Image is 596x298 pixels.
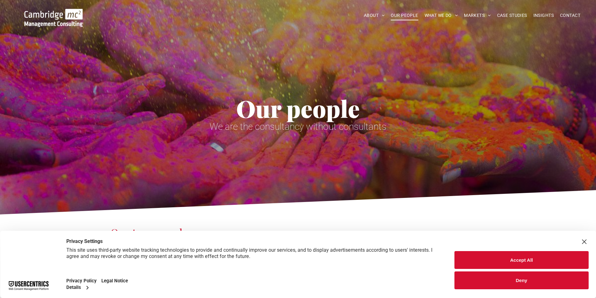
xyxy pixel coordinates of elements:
img: Go to Homepage [24,9,83,27]
a: CASE STUDIES [494,11,530,20]
a: OUR PEOPLE [388,11,421,20]
a: ABOUT [361,11,388,20]
a: WHAT WE DO [421,11,461,20]
span: Our team can be [110,225,191,240]
a: MARKETS [461,11,494,20]
a: CONTACT [557,11,583,20]
span: Our people [236,93,360,124]
a: INSIGHTS [530,11,557,20]
span: We are the consultancy without consultants [210,121,386,132]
